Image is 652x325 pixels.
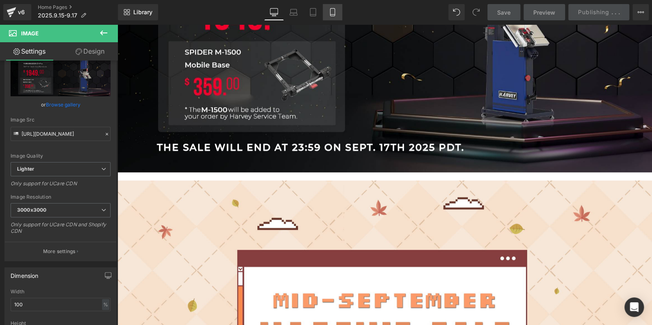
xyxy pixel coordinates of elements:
[133,9,152,16] span: Library
[118,4,158,20] a: New Library
[102,299,109,310] div: %
[468,4,484,20] button: Redo
[11,153,111,159] div: Image Quality
[3,4,31,20] a: v6
[38,12,77,19] span: 2025.9.15-9.17
[533,8,555,17] span: Preview
[624,297,644,317] div: Open Intercom Messenger
[16,7,26,17] div: v6
[21,30,39,37] span: Image
[264,4,284,20] a: Desktop
[38,4,118,11] a: Home Pages
[11,180,111,192] div: Only support for UCare CDN
[11,289,111,295] div: Width
[117,24,652,325] iframe: To enrich screen reader interactions, please activate Accessibility in Grammarly extension settings
[17,207,46,213] b: 3000x3000
[43,248,76,255] p: More settings
[284,4,303,20] a: Laptop
[11,268,39,279] div: Dimension
[11,100,111,109] div: or
[17,166,34,172] b: Lighter
[323,4,342,20] a: Mobile
[46,97,80,112] a: Browse gallery
[11,117,111,123] div: Image Src
[632,4,649,20] button: More
[303,4,323,20] a: Tablet
[5,242,116,261] button: More settings
[497,8,511,17] span: Save
[448,4,465,20] button: Undo
[11,127,111,141] input: Link
[11,194,111,200] div: Image Resolution
[11,221,111,240] div: Only support for UCare CDN and Shopify CDN
[61,42,120,61] a: Design
[11,298,111,311] input: auto
[524,4,565,20] a: Preview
